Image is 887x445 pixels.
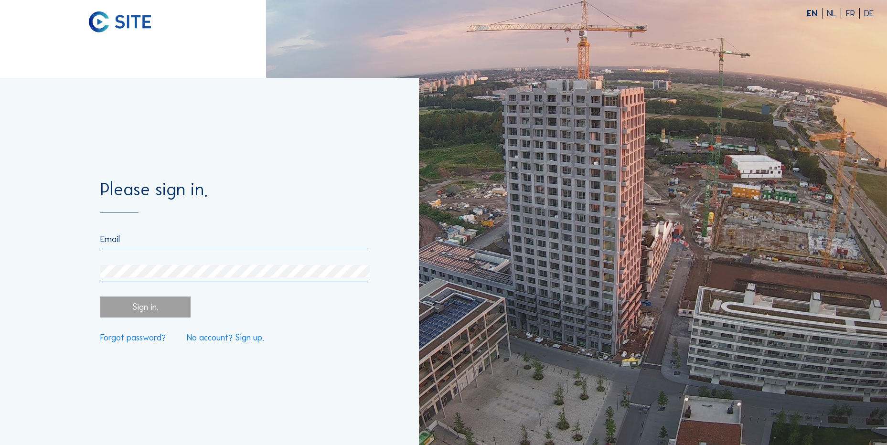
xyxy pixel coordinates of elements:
[187,333,264,342] a: No account? Sign up.
[89,11,151,32] img: C-SITE logo
[827,9,841,18] div: NL
[100,181,368,212] div: Please sign in.
[864,9,874,18] div: DE
[100,333,166,342] a: Forgot password?
[100,297,191,318] div: Sign in.
[100,234,368,244] input: Email
[807,9,822,18] div: EN
[846,9,860,18] div: FR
